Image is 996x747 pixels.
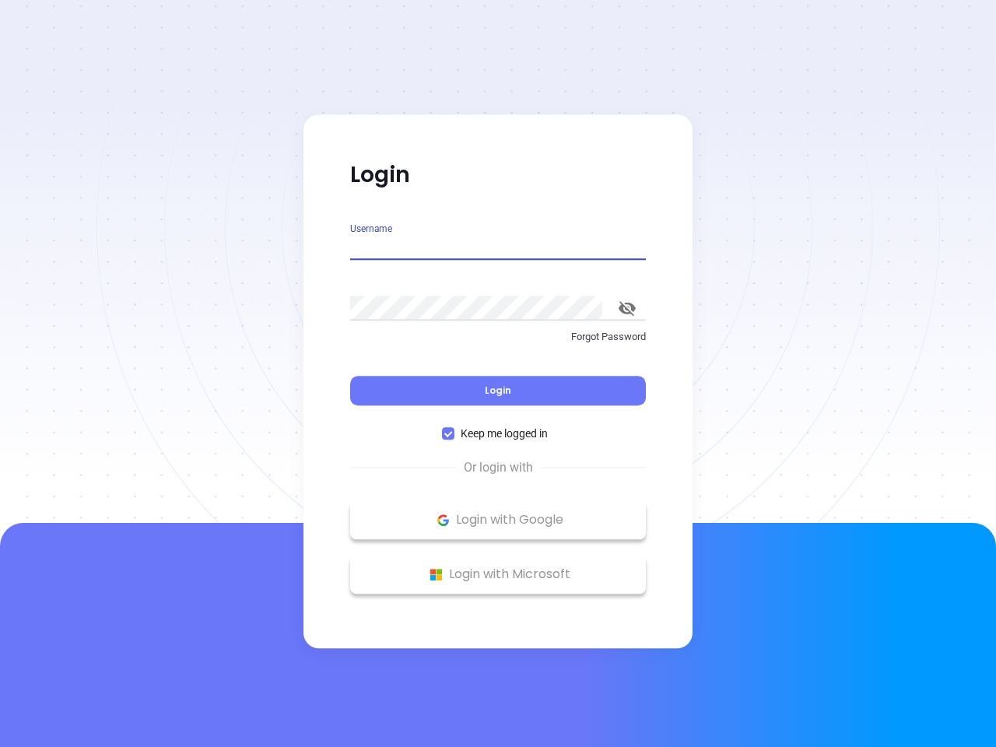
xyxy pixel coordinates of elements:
[350,329,646,345] p: Forgot Password
[350,500,646,539] button: Google Logo Login with Google
[454,425,554,442] span: Keep me logged in
[350,329,646,357] a: Forgot Password
[608,289,646,327] button: toggle password visibility
[350,555,646,594] button: Microsoft Logo Login with Microsoft
[426,565,446,584] img: Microsoft Logo
[350,376,646,405] button: Login
[456,458,541,477] span: Or login with
[485,384,511,397] span: Login
[350,224,392,233] label: Username
[433,510,453,530] img: Google Logo
[358,563,638,586] p: Login with Microsoft
[358,508,638,531] p: Login with Google
[350,161,646,189] p: Login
